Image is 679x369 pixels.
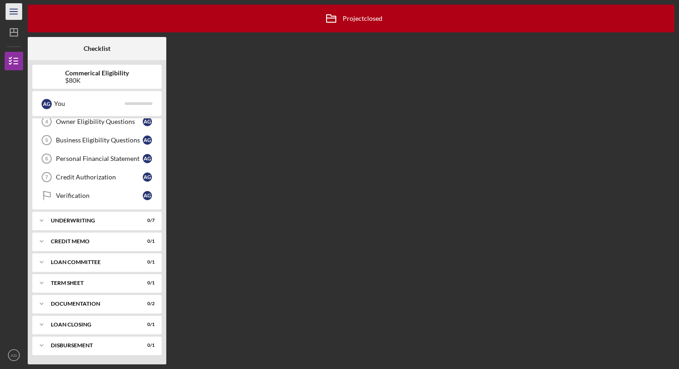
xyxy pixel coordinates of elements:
[143,117,152,126] div: A G
[51,239,132,244] div: CREDIT MEMO
[138,218,155,223] div: 0 / 7
[65,77,129,84] div: $80K
[138,301,155,307] div: 0 / 2
[42,99,52,109] div: A G
[143,135,152,145] div: A G
[37,149,157,168] a: 6Personal Financial StatementAG
[51,343,132,348] div: DISBURSEMENT
[320,7,382,30] div: Project closed
[56,173,143,181] div: Credit Authorization
[45,119,48,124] tspan: 4
[37,112,157,131] a: 4Owner Eligibility QuestionsAG
[56,118,143,125] div: Owner Eligibility Questions
[143,154,152,163] div: A G
[138,322,155,327] div: 0 / 1
[56,192,143,199] div: Verification
[56,155,143,162] div: Personal Financial Statement
[11,353,17,358] text: AG
[54,96,125,111] div: You
[45,137,48,143] tspan: 5
[37,186,157,205] a: VerificationAG
[51,322,132,327] div: LOAN CLOSING
[138,239,155,244] div: 0 / 1
[37,131,157,149] a: 5Business Eligibility QuestionsAG
[138,280,155,286] div: 0 / 1
[65,69,129,77] b: Commerical Eligibility
[143,172,152,182] div: A G
[45,156,48,161] tspan: 6
[143,191,152,200] div: A G
[45,174,48,180] tspan: 7
[138,343,155,348] div: 0 / 1
[5,346,23,364] button: AG
[51,301,132,307] div: DOCUMENTATION
[51,218,132,223] div: UNDERWRITING
[51,259,132,265] div: LOAN COMMITTEE
[37,168,157,186] a: 7Credit AuthorizationAG
[138,259,155,265] div: 0 / 1
[84,45,110,52] b: Checklist
[56,136,143,144] div: Business Eligibility Questions
[51,280,132,286] div: TERM SHEET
